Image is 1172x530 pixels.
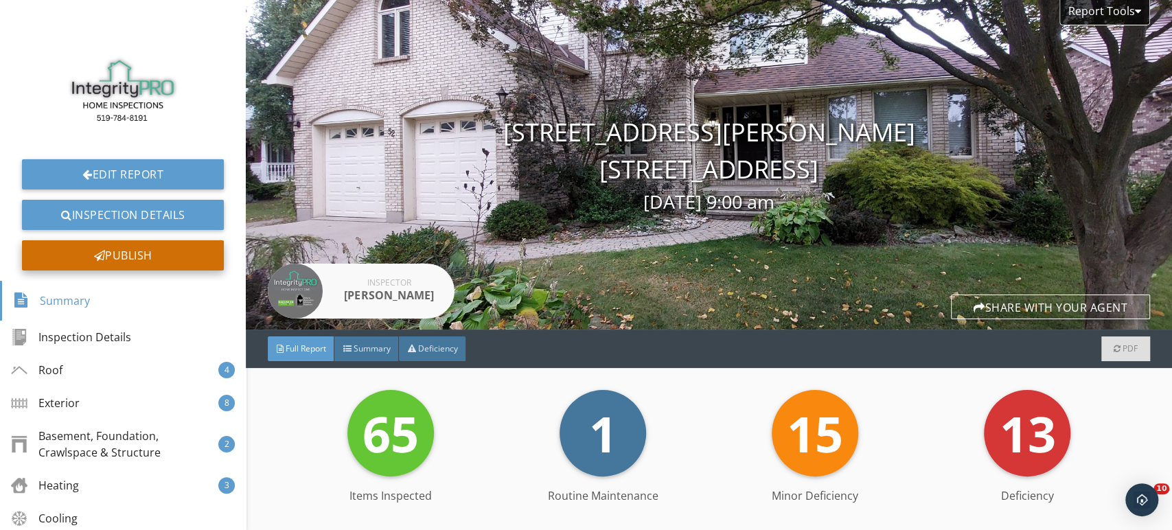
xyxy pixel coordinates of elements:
[709,487,921,504] div: Minor Deficiency
[22,159,224,189] a: Edit Report
[11,510,78,527] div: Cooling
[285,343,325,354] span: Full Report
[218,395,235,411] div: 8
[218,362,235,378] div: 4
[11,329,131,345] div: Inspection Details
[334,279,444,287] div: Inspector
[268,264,455,319] a: Inspector [PERSON_NAME]
[1153,483,1169,494] span: 10
[246,114,1172,216] div: [STREET_ADDRESS][PERSON_NAME] [STREET_ADDRESS]
[951,295,1150,319] div: Share with your agent
[285,487,497,504] div: Items Inspected
[22,200,224,230] a: Inspection Details
[353,343,390,354] span: Summary
[246,188,1172,216] div: [DATE] 9:00 am
[497,487,709,504] div: Routine Maintenance
[921,487,1134,504] div: Deficiency
[22,240,224,270] div: Publish
[787,400,843,467] span: 15
[417,343,457,354] span: Deficiency
[1123,343,1138,354] span: PDF
[999,400,1055,467] span: 13
[1125,483,1158,516] div: Open Intercom Messenger
[218,436,235,452] div: 2
[11,477,79,494] div: Heating
[363,400,419,467] span: 65
[589,400,617,467] span: 1
[11,395,80,411] div: Exterior
[11,362,62,378] div: Roof
[11,428,218,461] div: Basement, Foundation, Crawlspace & Structure
[57,11,189,143] img: Home%20Inspections.jpg
[334,287,444,303] div: [PERSON_NAME]
[13,289,90,312] div: Summary
[218,477,235,494] div: 3
[268,264,323,319] img: untitled_design_1.png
